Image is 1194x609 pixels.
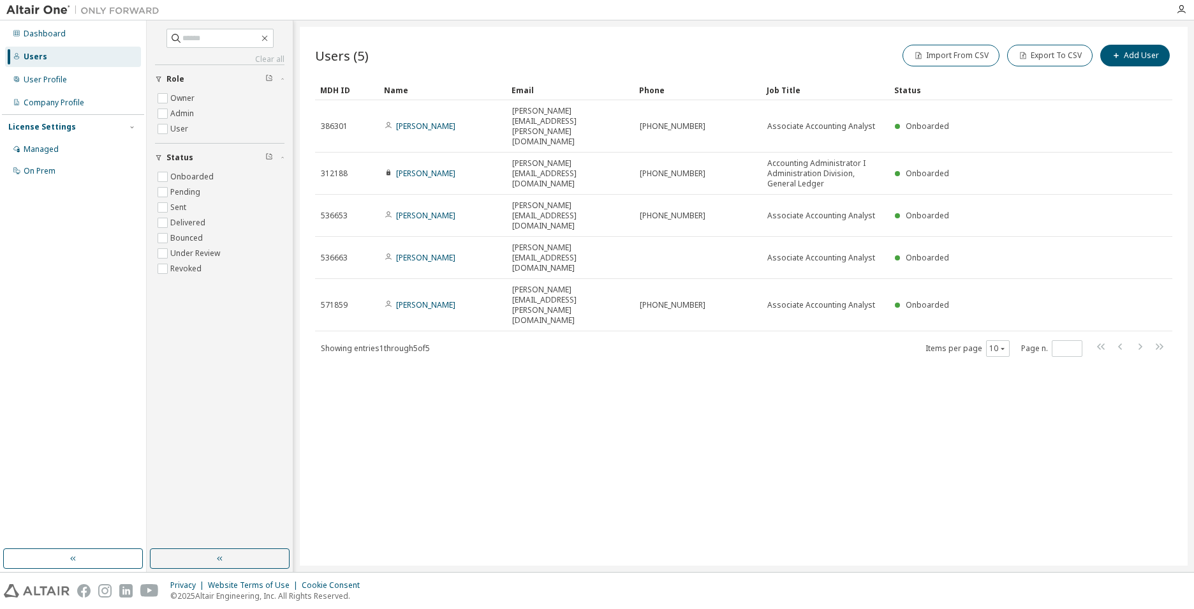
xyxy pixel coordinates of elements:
[512,243,628,273] span: [PERSON_NAME][EMAIL_ADDRESS][DOMAIN_NAME]
[894,80,1106,100] div: Status
[24,98,84,108] div: Company Profile
[170,121,191,137] label: User
[1007,45,1093,66] button: Export To CSV
[639,80,756,100] div: Phone
[24,29,66,39] div: Dashboard
[1021,340,1082,357] span: Page n.
[24,75,67,85] div: User Profile
[640,169,705,179] span: [PHONE_NUMBER]
[170,91,197,106] label: Owner
[8,122,76,132] div: License Settings
[166,74,184,84] span: Role
[767,253,875,263] span: Associate Accounting Analyst
[321,121,348,132] span: 386301
[512,106,628,147] span: [PERSON_NAME][EMAIL_ADDRESS][PERSON_NAME][DOMAIN_NAME]
[170,590,367,601] p: © 2025 Altair Engineering, Inc. All Rights Reserved.
[767,121,875,132] span: Associate Accounting Analyst
[24,52,47,62] div: Users
[320,80,374,100] div: MDH ID
[170,261,204,276] label: Revoked
[155,144,284,172] button: Status
[315,47,369,64] span: Users (5)
[265,74,273,84] span: Clear filter
[396,121,455,132] a: [PERSON_NAME]
[321,300,348,310] span: 571859
[396,252,455,263] a: [PERSON_NAME]
[512,285,628,326] span: [PERSON_NAME][EMAIL_ADDRESS][PERSON_NAME][DOMAIN_NAME]
[925,340,1010,357] span: Items per page
[170,215,208,230] label: Delivered
[24,166,55,176] div: On Prem
[170,184,203,200] label: Pending
[170,106,196,121] label: Admin
[155,65,284,93] button: Role
[321,343,430,354] span: Showing entries 1 through 5 of 5
[170,169,216,184] label: Onboarded
[208,580,302,590] div: Website Terms of Use
[166,153,193,163] span: Status
[302,580,367,590] div: Cookie Consent
[396,168,455,179] a: [PERSON_NAME]
[906,121,949,132] span: Onboarded
[155,54,284,64] a: Clear all
[77,584,91,598] img: facebook.svg
[906,252,949,263] span: Onboarded
[24,144,59,154] div: Managed
[512,158,628,189] span: [PERSON_NAME][EMAIL_ADDRESS][DOMAIN_NAME]
[396,299,455,310] a: [PERSON_NAME]
[396,210,455,221] a: [PERSON_NAME]
[640,211,705,221] span: [PHONE_NUMBER]
[170,580,208,590] div: Privacy
[6,4,166,17] img: Altair One
[989,343,1006,354] button: 10
[140,584,159,598] img: youtube.svg
[512,200,628,231] span: [PERSON_NAME][EMAIL_ADDRESS][DOMAIN_NAME]
[170,200,189,215] label: Sent
[767,80,884,100] div: Job Title
[321,211,348,221] span: 536653
[321,253,348,263] span: 536663
[906,168,949,179] span: Onboarded
[4,584,70,598] img: altair_logo.svg
[1100,45,1170,66] button: Add User
[512,80,629,100] div: Email
[906,299,949,310] span: Onboarded
[640,121,705,132] span: [PHONE_NUMBER]
[170,230,205,246] label: Bounced
[906,210,949,221] span: Onboarded
[98,584,112,598] img: instagram.svg
[170,246,223,261] label: Under Review
[767,211,875,221] span: Associate Accounting Analyst
[265,153,273,163] span: Clear filter
[640,300,705,310] span: [PHONE_NUMBER]
[321,169,348,179] span: 312188
[119,584,133,598] img: linkedin.svg
[903,45,999,66] button: Import From CSV
[767,158,883,189] span: Accounting Administrator I Administration Division, General Ledger
[384,80,501,100] div: Name
[767,300,875,310] span: Associate Accounting Analyst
